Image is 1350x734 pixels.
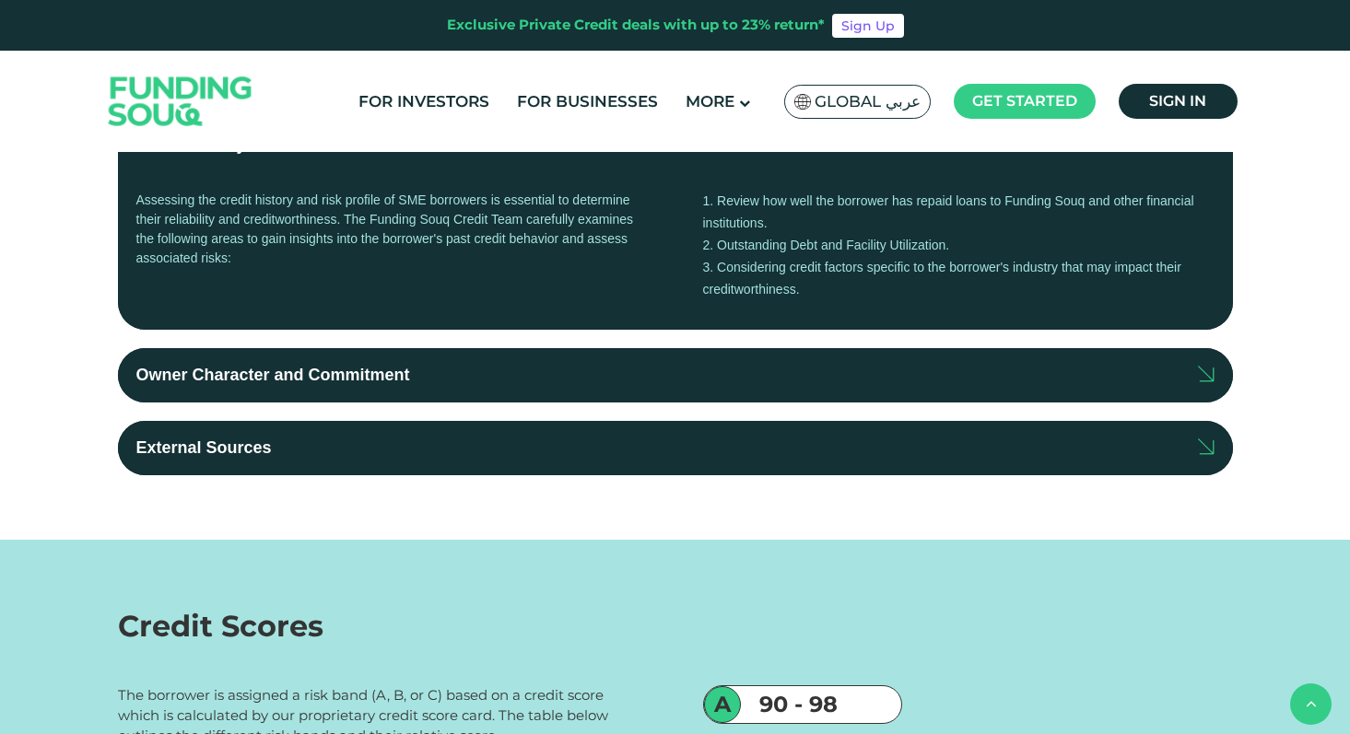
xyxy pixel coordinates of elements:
[686,92,734,111] span: More
[90,55,271,148] img: Logo
[1119,84,1238,119] a: Sign in
[1290,683,1332,725] button: back
[794,94,811,110] img: SA Flag
[741,688,901,721] div: 90 - 98
[136,363,410,388] div: Owner Character and Commitment
[136,436,272,460] div: External Sources
[354,87,494,117] a: For Investors
[118,604,1233,648] div: Credit Scores
[832,14,904,38] a: Sign Up
[1149,92,1206,110] span: Sign in
[512,87,663,117] a: For Businesses
[703,257,1215,301] li: Considering credit factors specific to the borrower's industry that may impact their creditworthi...
[704,686,741,723] div: A
[136,191,648,311] div: Assessing the credit history and risk profile of SME borrowers is essential to determine their re...
[703,191,1215,235] li: Review how well the borrower has repaid loans to Funding Souq and other financial institutions.
[447,15,825,36] div: Exclusive Private Credit deals with up to 23% return*
[972,92,1077,110] span: Get started
[703,235,1215,257] li: Outstanding Debt and Facility Utilization.
[1198,437,1214,454] img: arrow up
[1198,365,1214,381] img: arrow right
[815,91,921,112] span: Global عربي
